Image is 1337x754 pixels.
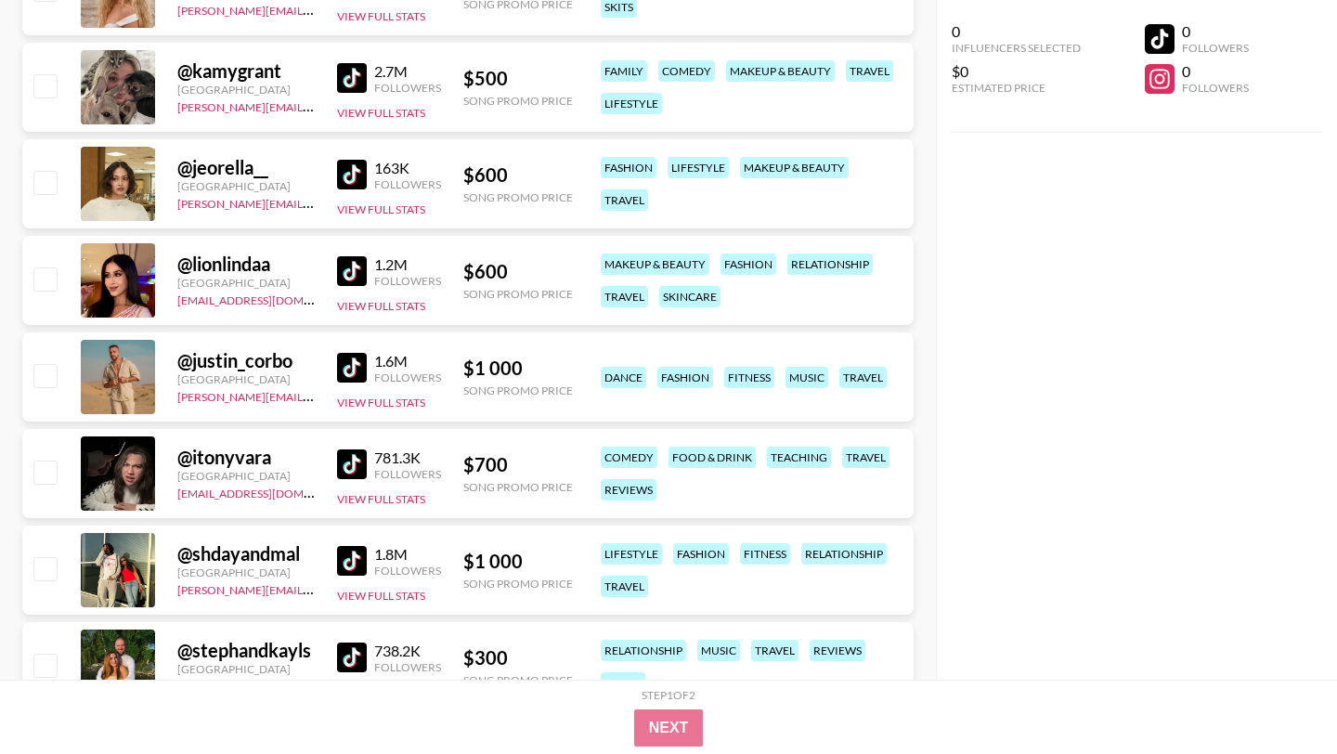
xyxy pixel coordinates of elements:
a: [PERSON_NAME][EMAIL_ADDRESS][DOMAIN_NAME] [177,193,452,211]
button: View Full Stats [337,492,425,506]
div: @ lionlindaa [177,253,315,276]
div: Followers [374,660,441,674]
div: music [697,640,740,661]
div: @ justin_corbo [177,349,315,372]
div: [GEOGRAPHIC_DATA] [177,372,315,386]
div: @ jeorella__ [177,156,315,179]
div: 738.2K [374,642,441,660]
div: $0 [952,62,1081,81]
div: Followers [1182,41,1249,55]
div: $ 700 [463,453,573,476]
div: travel [601,189,648,211]
div: fitness [740,543,790,565]
div: [GEOGRAPHIC_DATA] [177,276,315,290]
div: comedy [658,60,715,82]
img: TikTok [337,256,367,286]
div: [GEOGRAPHIC_DATA] [177,662,315,676]
div: [GEOGRAPHIC_DATA] [177,179,315,193]
button: View Full Stats [337,299,425,313]
div: @ itonyvara [177,446,315,469]
img: TikTok [337,353,367,383]
div: reviews [601,479,656,500]
div: Influencers Selected [952,41,1081,55]
img: TikTok [337,160,367,189]
div: makeup & beauty [740,157,849,178]
div: Followers [374,177,441,191]
div: fitness [724,367,774,388]
iframe: Drift Widget Chat Controller [1244,661,1315,732]
img: TikTok [337,449,367,479]
div: music [785,367,828,388]
div: Song Promo Price [463,190,573,204]
div: $ 600 [463,260,573,283]
div: Estimated Price [952,81,1081,95]
div: Song Promo Price [463,480,573,494]
div: $ 1 000 [463,357,573,380]
div: Followers [374,564,441,578]
div: [GEOGRAPHIC_DATA] [177,83,315,97]
div: skincare [659,286,720,307]
div: Song Promo Price [463,577,573,591]
div: 1.2M [374,255,441,274]
div: lifestyle [601,93,662,114]
div: 163K [374,159,441,177]
div: Followers [374,370,441,384]
div: travel [601,286,648,307]
div: lifestyle [668,157,729,178]
div: [GEOGRAPHIC_DATA] [177,469,315,483]
div: fashion [657,367,713,388]
div: travel [601,576,648,597]
div: $ 1 000 [463,550,573,573]
div: travel [846,60,893,82]
div: $ 300 [463,646,573,669]
div: Followers [374,467,441,481]
button: View Full Stats [337,106,425,120]
div: $ 600 [463,163,573,187]
a: [EMAIL_ADDRESS][DOMAIN_NAME] [177,290,364,307]
img: TikTok [337,643,367,672]
div: dance [601,367,646,388]
div: 1.6M [374,352,441,370]
a: [PERSON_NAME][EMAIL_ADDRESS][DOMAIN_NAME] [177,97,452,114]
a: [EMAIL_ADDRESS][DOMAIN_NAME] [177,483,364,500]
div: fashion [720,253,776,275]
img: TikTok [337,546,367,576]
div: @ shdayandmal [177,542,315,565]
div: [GEOGRAPHIC_DATA] [177,565,315,579]
div: relationship [601,640,686,661]
div: comedy [601,447,657,468]
div: prank [601,672,645,694]
div: fashion [673,543,729,565]
div: travel [842,447,889,468]
button: View Full Stats [337,9,425,23]
button: Next [634,709,704,747]
img: TikTok [337,63,367,93]
div: Followers [374,81,441,95]
div: family [601,60,647,82]
div: @ stephandkayls [177,639,315,662]
div: @ kamygrant [177,59,315,83]
a: [PERSON_NAME][EMAIL_ADDRESS][DOMAIN_NAME] [177,579,452,597]
div: makeup & beauty [601,253,709,275]
button: View Full Stats [337,202,425,216]
div: 2.7M [374,62,441,81]
div: $ 500 [463,67,573,90]
div: Song Promo Price [463,94,573,108]
div: Song Promo Price [463,383,573,397]
div: fashion [601,157,656,178]
div: travel [751,640,798,661]
div: 0 [952,22,1081,41]
div: reviews [810,640,865,661]
div: Followers [374,274,441,288]
div: lifestyle [601,543,662,565]
a: [PERSON_NAME][EMAIL_ADDRESS][DOMAIN_NAME] [177,386,452,404]
button: View Full Stats [337,589,425,603]
div: teaching [767,447,831,468]
div: Song Promo Price [463,673,573,687]
div: makeup & beauty [726,60,835,82]
div: relationship [801,543,887,565]
div: relationship [787,253,873,275]
div: 1.8M [374,545,441,564]
div: Song Promo Price [463,287,573,301]
div: 0 [1182,62,1249,81]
